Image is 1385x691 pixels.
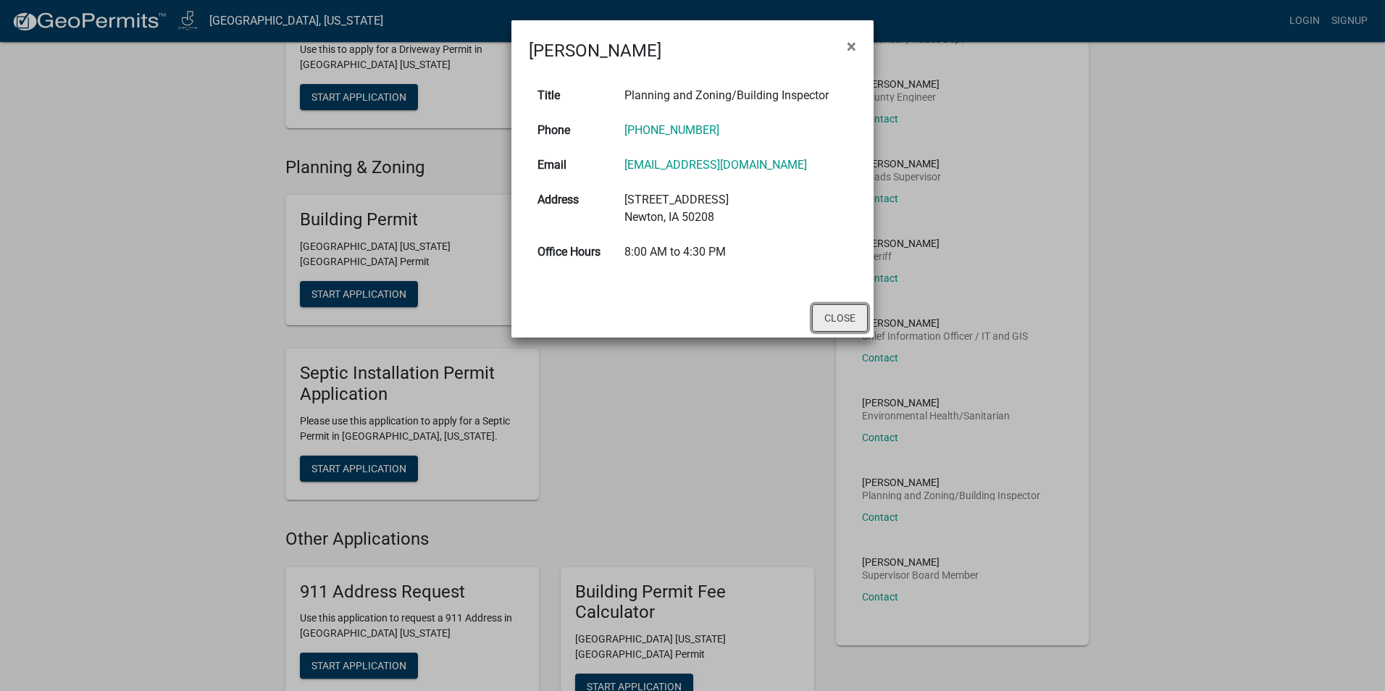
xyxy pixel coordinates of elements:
[529,183,616,235] th: Address
[624,243,848,261] div: 8:00 AM to 4:30 PM
[529,78,616,113] th: Title
[624,123,719,137] a: [PHONE_NUMBER]
[624,158,807,172] a: [EMAIL_ADDRESS][DOMAIN_NAME]
[835,26,868,67] button: Close
[529,148,616,183] th: Email
[529,235,616,269] th: Office Hours
[812,304,868,332] button: Close
[529,38,661,64] h4: [PERSON_NAME]
[529,113,616,148] th: Phone
[616,78,856,113] td: Planning and Zoning/Building Inspector
[847,36,856,56] span: ×
[616,183,856,235] td: [STREET_ADDRESS] Newton, IA 50208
